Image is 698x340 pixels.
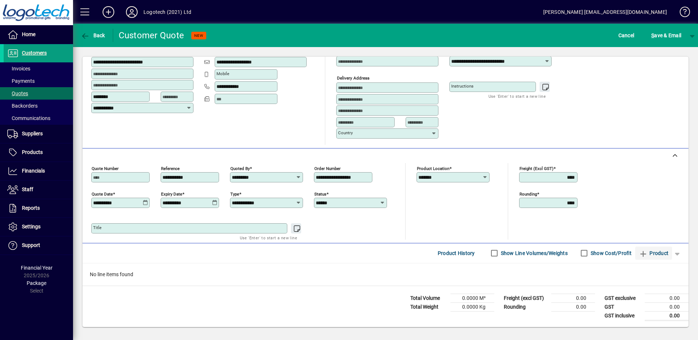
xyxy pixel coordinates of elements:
[4,143,73,162] a: Products
[645,302,689,311] td: 0.00
[22,224,41,229] span: Settings
[21,265,53,271] span: Financial Year
[143,6,191,18] div: Logotech (2021) Ltd
[4,199,73,217] a: Reports
[92,191,113,196] mat-label: Quote date
[450,302,494,311] td: 0.0000 Kg
[7,90,28,96] span: Quotes
[73,29,113,42] app-page-header-button: Back
[93,225,101,230] mat-label: Title
[407,294,450,302] td: Total Volume
[79,29,107,42] button: Back
[22,31,35,37] span: Home
[674,1,689,25] a: Knowledge Base
[4,26,73,44] a: Home
[230,191,239,196] mat-label: Type
[4,100,73,112] a: Backorders
[438,247,475,259] span: Product History
[7,115,50,121] span: Communications
[651,30,681,41] span: ave & Email
[22,186,33,192] span: Staff
[4,112,73,124] a: Communications
[651,32,654,38] span: S
[488,92,546,100] mat-hint: Use 'Enter' to start a new line
[639,247,668,259] span: Product
[22,131,43,136] span: Suppliers
[338,130,353,135] mat-label: Country
[22,149,43,155] span: Products
[4,218,73,236] a: Settings
[194,33,203,38] span: NEW
[500,294,551,302] td: Freight (excl GST)
[161,166,180,171] mat-label: Reference
[601,294,645,302] td: GST exclusive
[519,191,537,196] mat-label: Rounding
[618,30,634,41] span: Cancel
[450,294,494,302] td: 0.0000 M³
[500,302,551,311] td: Rounding
[635,247,672,260] button: Product
[648,29,685,42] button: Save & Email
[519,166,553,171] mat-label: Freight (excl GST)
[407,302,450,311] td: Total Weight
[22,168,45,174] span: Financials
[4,181,73,199] a: Staff
[230,166,250,171] mat-label: Quoted by
[216,71,229,76] mat-label: Mobile
[451,84,473,89] mat-label: Instructions
[7,78,35,84] span: Payments
[551,294,595,302] td: 0.00
[4,162,73,180] a: Financials
[499,250,568,257] label: Show Line Volumes/Weights
[22,205,40,211] span: Reports
[4,87,73,100] a: Quotes
[601,311,645,320] td: GST inclusive
[7,66,30,72] span: Invoices
[645,294,689,302] td: 0.00
[83,263,689,286] div: No line items found
[97,5,120,19] button: Add
[543,6,667,18] div: [PERSON_NAME] [EMAIL_ADDRESS][DOMAIN_NAME]
[119,30,184,41] div: Customer Quote
[601,302,645,311] td: GST
[551,302,595,311] td: 0.00
[22,242,40,248] span: Support
[4,75,73,87] a: Payments
[22,50,47,56] span: Customers
[120,5,143,19] button: Profile
[645,311,689,320] td: 0.00
[7,103,38,109] span: Backorders
[435,247,478,260] button: Product History
[240,233,297,242] mat-hint: Use 'Enter' to start a new line
[314,191,326,196] mat-label: Status
[4,236,73,255] a: Support
[417,166,449,171] mat-label: Product location
[589,250,632,257] label: Show Cost/Profit
[161,191,182,196] mat-label: Expiry date
[617,29,636,42] button: Cancel
[81,32,105,38] span: Back
[314,166,341,171] mat-label: Order number
[4,62,73,75] a: Invoices
[92,166,119,171] mat-label: Quote number
[4,125,73,143] a: Suppliers
[27,280,46,286] span: Package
